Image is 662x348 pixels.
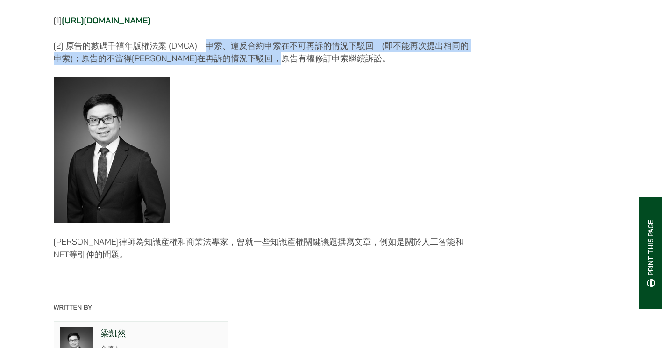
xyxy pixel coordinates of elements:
[54,14,470,27] p: [1]
[101,327,222,340] p: 梁凱然
[62,15,150,26] a: [URL][DOMAIN_NAME]
[54,39,470,65] p: [2] 原告的數碼千禧年版權法案 (DMCA) 申索、違反合約申索在不可再訴的情況下駁回 (即不能再次提出相同的申索)；原告的不當得[PERSON_NAME]在再訴的情況下駁回，原告有權修訂申索...
[54,303,609,312] p: Written By
[54,235,470,261] p: [PERSON_NAME]律師為知識産權和商業法專家，曾就一些知識產權關鍵議題撰寫文章，例如是關於人工智能和NFT等引伸的問題。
